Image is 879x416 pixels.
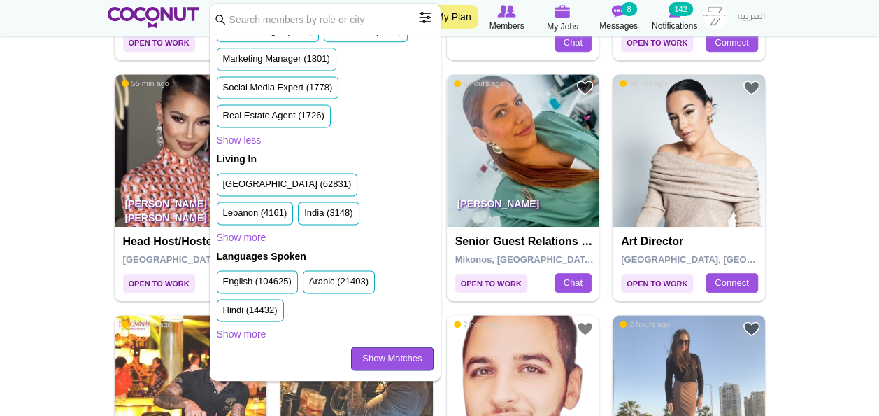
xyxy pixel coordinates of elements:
[217,250,434,264] h2: Languages Spoken
[223,304,278,317] label: Hindi (14432)
[454,78,504,88] span: 2 hours ago
[479,4,535,33] a: Browse Members Members
[576,320,594,338] a: Add to Favourites
[620,78,667,88] span: 56 min ago
[706,33,757,53] a: Connect
[223,275,292,289] label: English (104625)
[620,319,670,329] span: 2 hours ago
[217,327,266,341] a: Show more
[612,5,626,18] img: Messages
[210,4,441,35] input: Search members by role or city
[447,188,599,227] p: [PERSON_NAME]
[669,5,680,18] img: Notifications
[669,2,692,16] small: 142
[123,235,262,248] h4: Head Host/Hostess
[731,4,772,32] a: العربية
[535,4,591,34] a: My Jobs My Jobs
[555,5,571,18] img: My Jobs
[122,78,169,88] span: 55 min ago
[591,4,647,33] a: Messages Messages 8
[217,133,262,147] a: Show less
[123,33,195,52] span: Open to Work
[547,20,578,34] span: My Jobs
[555,273,592,293] a: Chat
[223,109,324,123] label: Real Estate Agent (1726)
[223,81,333,95] label: Social Media Expert (1778)
[123,254,322,265] span: [GEOGRAPHIC_DATA], [GEOGRAPHIC_DATA]
[647,4,703,33] a: Notifications Notifications 142
[309,275,369,289] label: Arabic (21403)
[489,19,524,33] span: Members
[304,207,352,220] label: India (3148)
[223,178,352,191] label: [GEOGRAPHIC_DATA] (62831)
[743,320,760,338] a: Add to Favourites
[576,79,594,97] a: Add to Favourites
[455,274,527,293] span: Open to Work
[497,5,515,18] img: Browse Members
[223,53,330,66] label: Marketing Manager (1801)
[454,319,504,329] span: 2 hours ago
[123,274,195,293] span: Open to Work
[621,235,760,248] h4: Art Director
[621,2,636,16] small: 8
[706,273,757,293] a: Connect
[115,188,267,227] p: [PERSON_NAME] [PERSON_NAME]
[455,235,594,248] h4: Senior Guest Relations Executive / Welcome Hostess
[599,19,638,33] span: Messages
[429,5,478,29] a: My Plan
[223,207,287,220] label: Lebanon (4161)
[217,153,434,167] h2: Living In
[455,254,594,265] span: Mikonos, [GEOGRAPHIC_DATA]
[621,33,693,52] span: Open to Work
[351,347,433,370] a: Show Matches
[555,33,592,53] a: Chat
[621,254,820,265] span: [GEOGRAPHIC_DATA], [GEOGRAPHIC_DATA]
[743,79,760,97] a: Add to Favourites
[122,319,172,329] span: 2 hours ago
[652,19,697,33] span: Notifications
[621,274,693,293] span: Open to Work
[217,230,266,244] a: Show more
[108,7,199,28] img: Home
